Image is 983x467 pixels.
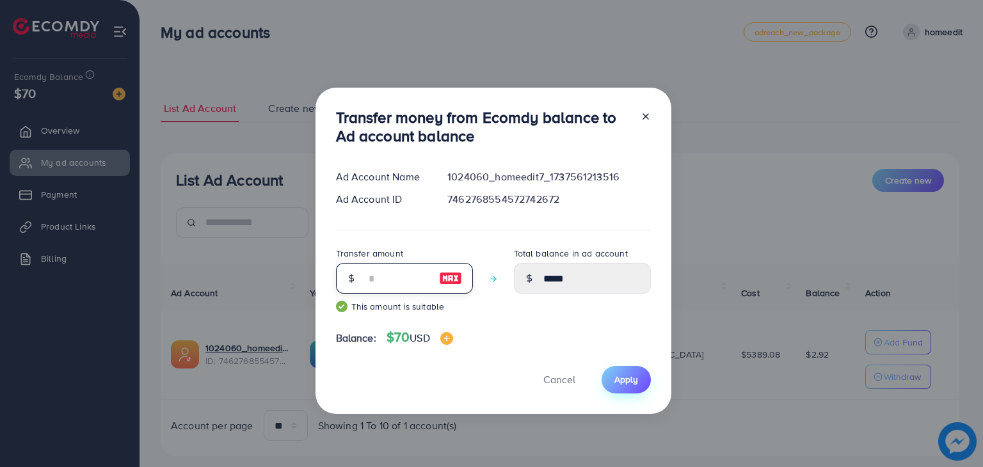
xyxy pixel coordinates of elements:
h3: Transfer money from Ecomdy balance to Ad account balance [336,108,630,145]
div: Ad Account ID [326,192,438,207]
span: USD [410,331,429,345]
button: Cancel [527,366,591,393]
label: Total balance in ad account [514,247,628,260]
label: Transfer amount [336,247,403,260]
img: image [439,271,462,286]
small: This amount is suitable [336,300,473,313]
span: Cancel [543,372,575,386]
div: 7462768554572742672 [437,192,660,207]
button: Apply [602,366,651,393]
span: Balance: [336,331,376,345]
div: 1024060_homeedit7_1737561213516 [437,170,660,184]
img: image [440,332,453,345]
span: Apply [614,373,638,386]
div: Ad Account Name [326,170,438,184]
img: guide [336,301,348,312]
h4: $70 [387,329,453,345]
